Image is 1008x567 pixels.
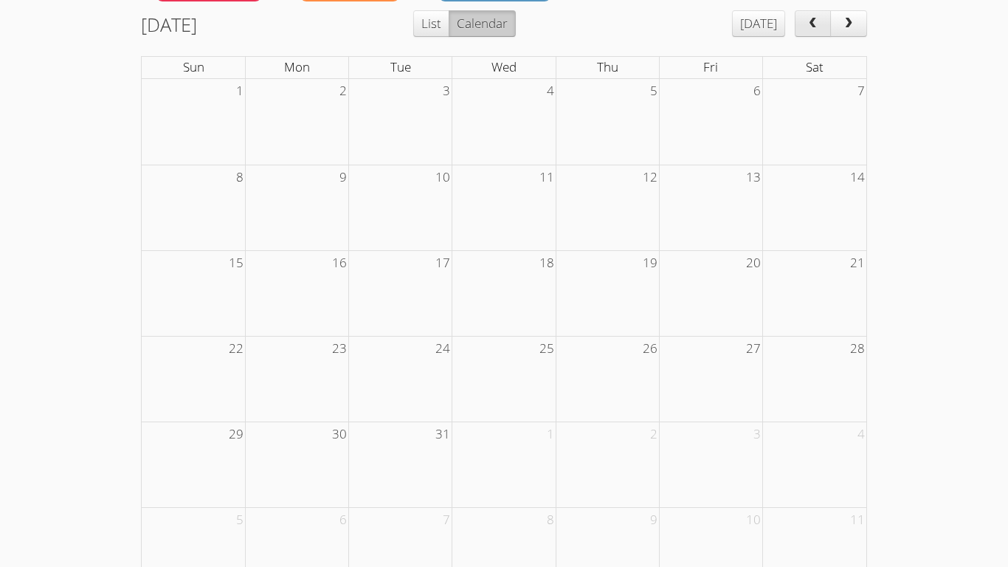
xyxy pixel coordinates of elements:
[545,79,556,103] span: 4
[641,165,659,190] span: 12
[856,79,866,103] span: 7
[849,508,866,532] span: 11
[235,165,245,190] span: 8
[545,508,556,532] span: 8
[649,79,659,103] span: 5
[849,251,866,275] span: 21
[745,508,762,532] span: 10
[331,422,348,447] span: 30
[235,508,245,532] span: 5
[390,58,411,75] span: Tue
[752,422,762,447] span: 3
[338,508,348,532] span: 6
[284,58,310,75] span: Mon
[434,165,452,190] span: 10
[849,165,866,190] span: 14
[183,58,204,75] span: Sun
[745,165,762,190] span: 13
[745,337,762,361] span: 27
[413,10,449,37] button: List
[331,251,348,275] span: 16
[441,508,452,532] span: 7
[227,337,245,361] span: 22
[703,58,718,75] span: Fri
[434,337,452,361] span: 24
[545,422,556,447] span: 1
[449,10,516,37] button: Calendar
[338,79,348,103] span: 2
[227,251,245,275] span: 15
[649,422,659,447] span: 2
[830,10,867,37] button: next
[434,251,452,275] span: 17
[849,337,866,361] span: 28
[441,79,452,103] span: 3
[235,79,245,103] span: 1
[649,508,659,532] span: 9
[806,58,824,75] span: Sat
[538,165,556,190] span: 11
[538,337,556,361] span: 25
[331,337,348,361] span: 23
[141,10,197,38] h2: [DATE]
[227,422,245,447] span: 29
[745,251,762,275] span: 20
[491,58,517,75] span: Wed
[338,165,348,190] span: 9
[434,422,452,447] span: 31
[732,10,785,37] button: [DATE]
[641,251,659,275] span: 19
[856,422,866,447] span: 4
[641,337,659,361] span: 26
[597,58,618,75] span: Thu
[752,79,762,103] span: 6
[795,10,832,37] button: prev
[538,251,556,275] span: 18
